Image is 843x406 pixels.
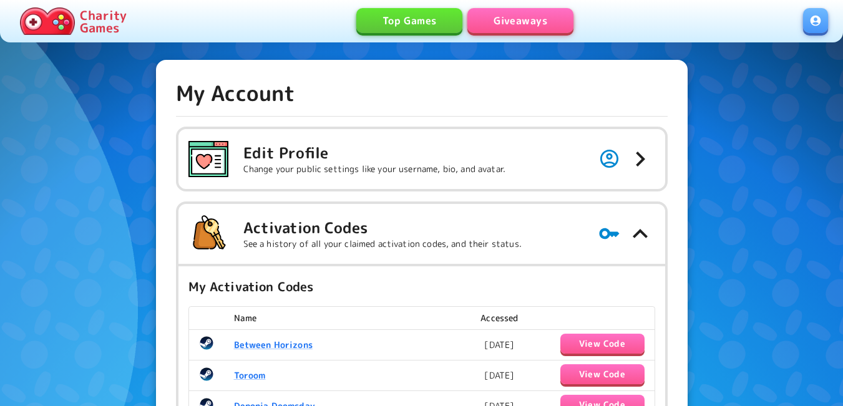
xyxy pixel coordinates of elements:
[457,329,542,360] td: [DATE]
[356,8,462,33] a: Top Games
[20,7,75,35] img: Charity.Games
[178,204,665,264] button: Activation CodesSee a history of all your claimed activation codes, and their status.
[243,143,506,163] h5: Edit Profile
[457,307,542,330] th: Accessed
[234,339,313,350] a: Between Horizons
[243,163,506,175] p: Change your public settings like your username, bio, and avatar.
[457,360,542,391] td: [DATE]
[234,369,266,381] a: Toroom
[560,334,645,354] button: View Code
[80,9,127,34] p: Charity Games
[243,238,522,250] p: See a history of all your claimed activation codes, and their status.
[560,364,645,384] button: View Code
[243,218,522,238] h5: Activation Codes
[467,8,573,33] a: Giveaways
[176,80,296,106] h4: My Account
[224,307,457,330] th: Name
[178,129,665,189] button: Edit ProfileChange your public settings like your username, bio, and avatar.
[15,5,132,37] a: Charity Games
[188,276,655,296] h6: My Activation Codes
